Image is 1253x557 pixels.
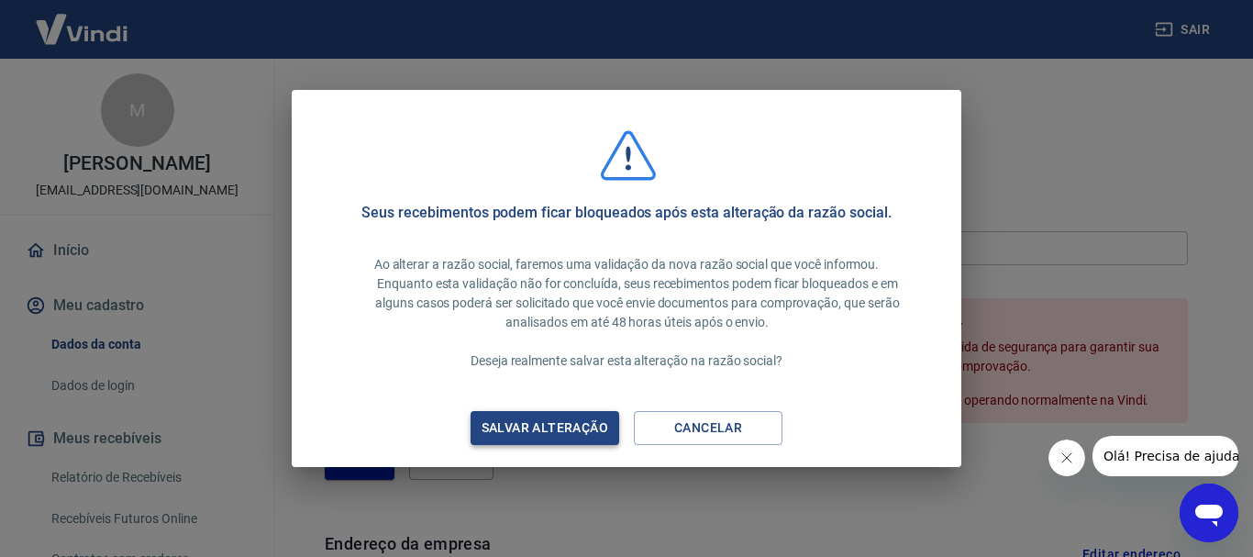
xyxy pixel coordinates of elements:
[1092,436,1238,476] iframe: Mensagem da empresa
[460,417,630,440] div: Salvar alteração
[471,411,619,445] button: Salvar alteração
[1048,440,1085,476] iframe: Fechar mensagem
[11,13,154,28] span: Olá! Precisa de ajuda?
[353,255,899,371] p: Ao alterar a razão social, faremos uma validação da nova razão social que você informou. Enquanto...
[634,411,782,445] button: Cancelar
[1180,484,1238,542] iframe: Botão para abrir a janela de mensagens
[361,204,891,222] h5: Seus recebimentos podem ficar bloqueados após esta alteração da razão social.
